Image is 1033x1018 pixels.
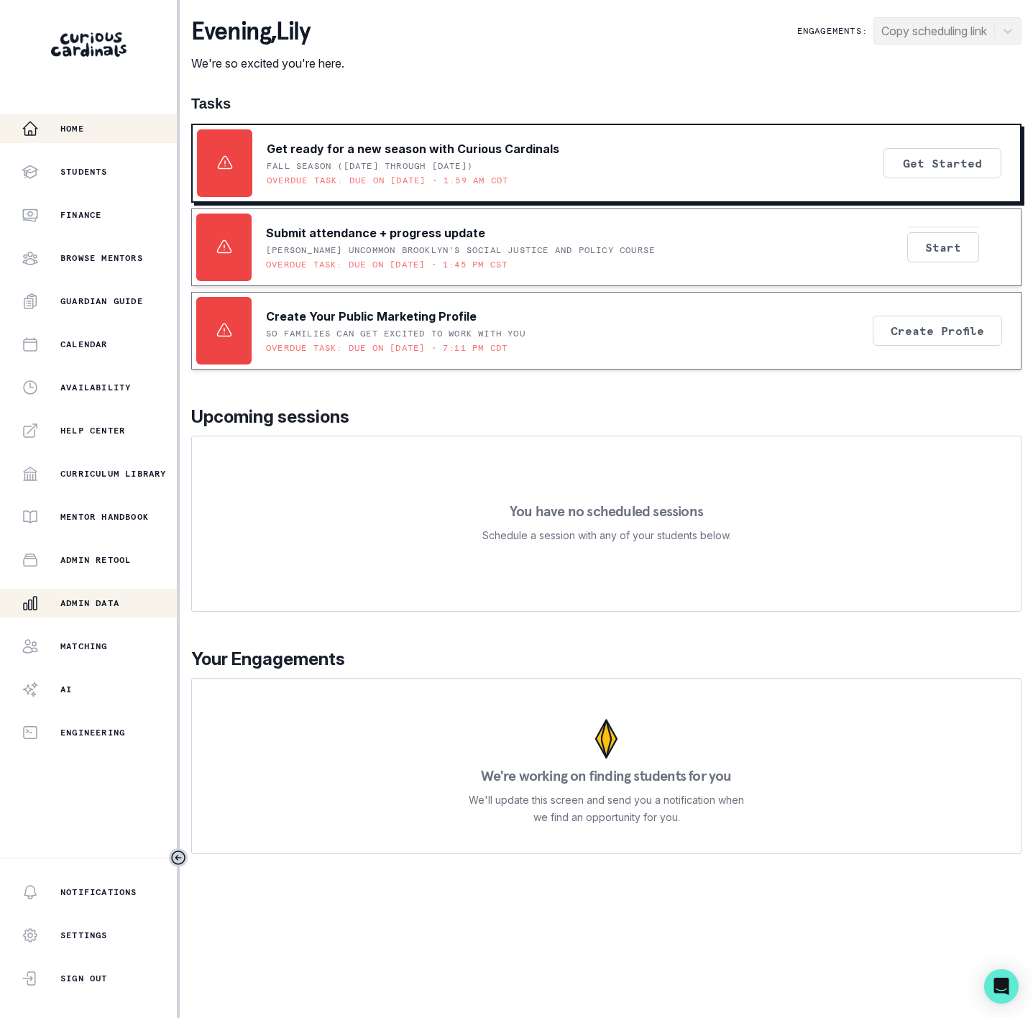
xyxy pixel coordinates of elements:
p: We're working on finding students for you [481,769,731,783]
p: AI [60,684,72,695]
p: Overdue task: Due on [DATE] • 7:11 PM CDT [266,342,508,354]
p: Mentor Handbook [60,511,149,523]
p: Overdue task: Due on [DATE] • 1:45 PM CST [266,259,508,270]
p: Engagements: [797,25,868,37]
p: Create Your Public Marketing Profile [266,308,477,325]
p: Admin Data [60,597,119,609]
p: Home [60,123,84,134]
p: Curriculum Library [60,468,167,480]
p: Notifications [60,886,137,898]
div: Open Intercom Messenger [984,969,1019,1004]
p: Settings [60,930,108,941]
p: Matching [60,641,108,652]
button: Create Profile [873,316,1002,346]
p: Fall Season ([DATE] through [DATE]) [267,160,473,172]
p: Availability [60,382,131,393]
button: Start [907,232,979,262]
p: Calendar [60,339,108,350]
p: Upcoming sessions [191,404,1021,430]
button: Get Started [883,148,1001,178]
button: Toggle sidebar [169,848,188,867]
p: Help Center [60,425,125,436]
p: You have no scheduled sessions [510,504,703,518]
p: Students [60,166,108,178]
p: Engineering [60,727,125,738]
h1: Tasks [191,95,1021,112]
p: Submit attendance + progress update [266,224,485,242]
img: Curious Cardinals Logo [51,32,127,57]
p: Finance [60,209,101,221]
p: Admin Retool [60,554,131,566]
p: evening , Lily [191,17,344,46]
p: We're so excited you're here. [191,55,344,72]
p: We'll update this screen and send you a notification when we find an opportunity for you. [469,792,745,826]
p: [PERSON_NAME] UNCOMMON Brooklyn's Social Justice and Policy Course [266,244,655,256]
p: Guardian Guide [60,295,143,307]
p: Overdue task: Due on [DATE] • 1:59 AM CDT [267,175,508,186]
p: Your Engagements [191,646,1021,672]
p: Browse Mentors [60,252,143,264]
p: SO FAMILIES CAN GET EXCITED TO WORK WITH YOU [266,328,525,339]
p: Schedule a session with any of your students below. [482,527,731,544]
p: Get ready for a new season with Curious Cardinals [267,140,559,157]
p: Sign Out [60,973,108,984]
